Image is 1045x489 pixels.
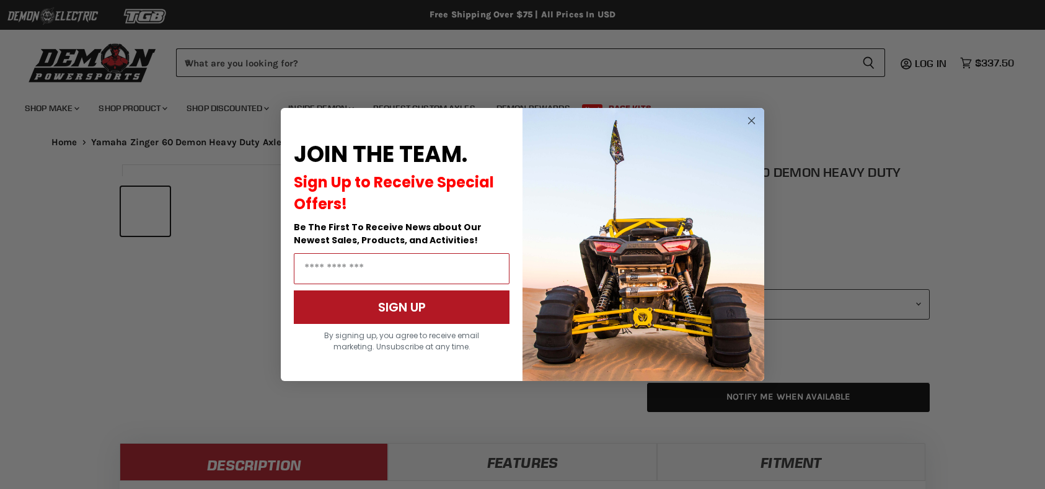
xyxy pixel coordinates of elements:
img: a9095488-b6e7-41ba-879d-588abfab540b.jpeg [522,108,764,381]
button: Close dialog [744,113,759,128]
button: SIGN UP [294,290,509,324]
span: By signing up, you agree to receive email marketing. Unsubscribe at any time. [324,330,479,352]
span: Sign Up to Receive Special Offers! [294,172,494,214]
span: JOIN THE TEAM. [294,138,467,170]
span: Be The First To Receive News about Our Newest Sales, Products, and Activities! [294,221,482,246]
input: Email Address [294,253,509,284]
